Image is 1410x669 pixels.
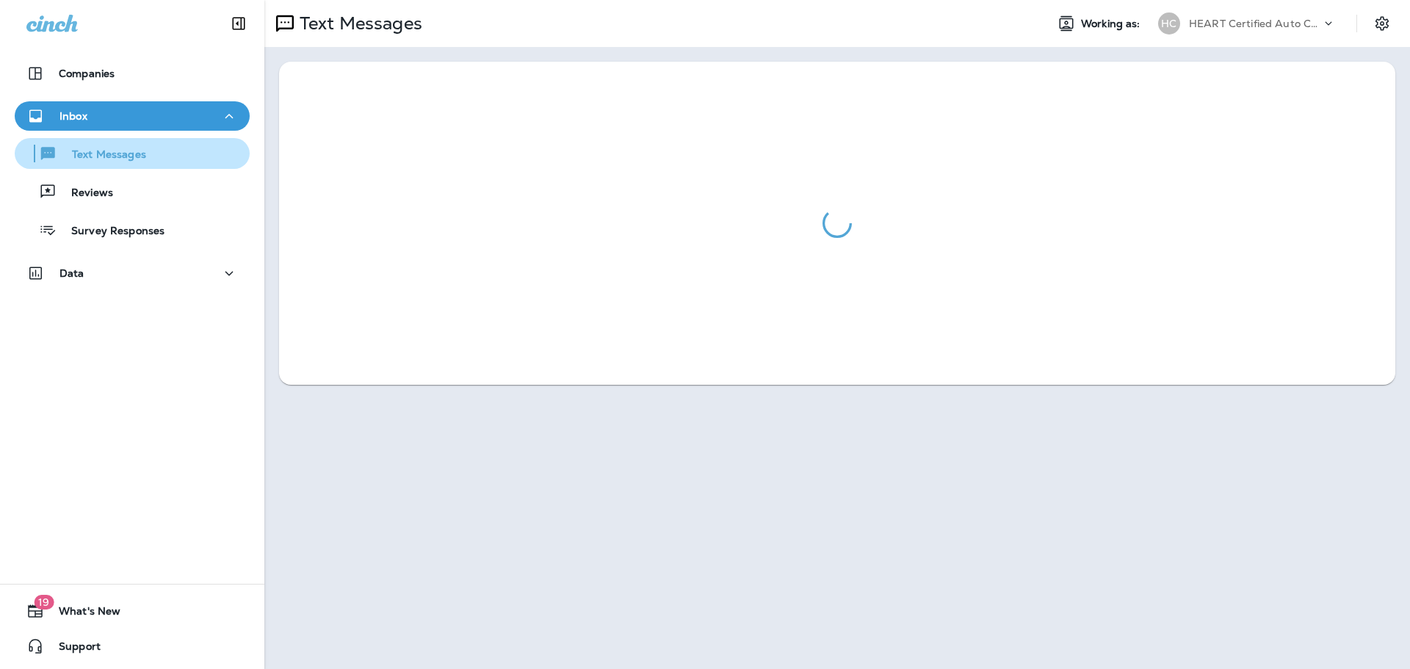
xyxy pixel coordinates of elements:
p: HEART Certified Auto Care [1189,18,1321,29]
p: Text Messages [57,148,146,162]
span: Working as: [1081,18,1143,30]
button: Text Messages [15,138,250,169]
button: Companies [15,59,250,88]
button: Settings [1369,10,1395,37]
p: Reviews [57,187,113,200]
button: 19What's New [15,596,250,626]
p: Text Messages [294,12,422,35]
p: Inbox [59,110,87,122]
button: Reviews [15,176,250,207]
div: HC [1158,12,1180,35]
button: Support [15,632,250,661]
span: What's New [44,605,120,623]
button: Data [15,258,250,288]
p: Data [59,267,84,279]
p: Survey Responses [57,225,164,239]
span: 19 [34,595,54,610]
button: Inbox [15,101,250,131]
button: Survey Responses [15,214,250,245]
p: Companies [59,68,115,79]
button: Collapse Sidebar [218,9,259,38]
span: Support [44,640,101,658]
